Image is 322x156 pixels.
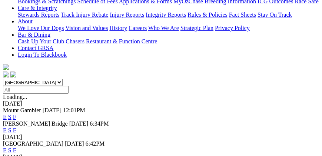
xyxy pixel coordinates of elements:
span: 6:42PM [86,140,105,147]
a: Careers [129,25,147,31]
a: Who We Are [148,25,179,31]
a: E [3,114,7,120]
a: Injury Reports [110,11,144,18]
a: Integrity Reports [146,11,186,18]
div: About [18,25,319,31]
a: F [13,147,16,153]
a: E [3,147,7,153]
a: Chasers Restaurant & Function Centre [66,38,157,44]
input: Select date [3,86,69,94]
img: twitter.svg [10,72,16,77]
img: logo-grsa-white.png [3,64,9,70]
a: Care & Integrity [18,5,57,11]
a: Stewards Reports [18,11,59,18]
a: F [13,114,16,120]
a: Vision and Values [65,25,108,31]
img: facebook.svg [3,72,9,77]
a: Cash Up Your Club [18,38,64,44]
span: [DATE] [65,140,84,147]
span: Mount Gambier [3,107,41,113]
span: Loading... [3,94,27,100]
div: [DATE] [3,134,319,140]
a: Privacy Policy [215,25,250,31]
span: [DATE] [43,107,62,113]
a: E [3,127,7,133]
a: Fact Sheets [229,11,256,18]
div: Care & Integrity [18,11,319,18]
a: S [8,147,11,153]
a: Rules & Policies [187,11,228,18]
a: History [109,25,127,31]
span: [GEOGRAPHIC_DATA] [3,140,63,147]
div: Bar & Dining [18,38,319,45]
span: [PERSON_NAME] Bridge [3,120,68,127]
a: S [8,127,11,133]
a: S [8,114,11,120]
a: Login To Blackbook [18,52,67,58]
a: Stay On Track [258,11,292,18]
a: Contact GRSA [18,45,53,51]
a: Strategic Plan [180,25,213,31]
a: F [13,127,16,133]
a: Bar & Dining [18,31,50,38]
a: Track Injury Rebate [61,11,108,18]
a: We Love Our Dogs [18,25,64,31]
a: About [18,18,33,24]
span: 6:34PM [90,120,109,127]
span: 12:01PM [63,107,85,113]
span: [DATE] [69,120,89,127]
div: [DATE] [3,100,319,107]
